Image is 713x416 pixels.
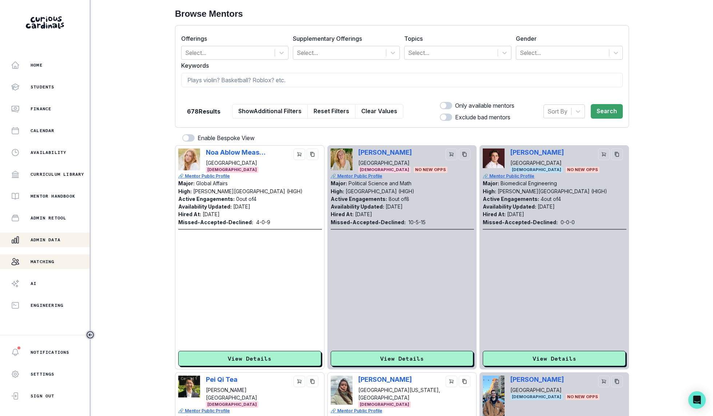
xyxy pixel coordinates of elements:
a: 🔗 Mentor Public Profile [178,408,322,414]
p: [DATE] [538,203,555,210]
p: Political Science and Math [348,180,411,186]
img: Picture of Mark DeMonte [483,148,505,169]
h2: Browse Mentors [175,9,629,19]
p: [DATE] [507,211,524,217]
label: Offerings [181,34,284,43]
p: [PERSON_NAME] [510,376,564,383]
img: Picture of Pei Qi Tea [178,376,200,397]
p: [GEOGRAPHIC_DATA] [510,386,564,394]
button: Toggle sidebar [85,330,95,340]
p: Mentor Handbook [31,193,75,199]
p: [PERSON_NAME] [510,148,564,156]
p: Sign Out [31,393,55,399]
p: Only available mentors [455,101,514,110]
p: High: [483,188,496,194]
p: [DATE] [355,211,372,217]
button: copy [611,376,623,387]
p: Notifications [31,349,69,355]
button: View Details [178,351,321,366]
p: [GEOGRAPHIC_DATA] [358,159,412,167]
p: Enable Bespoke View [198,134,255,142]
p: Major: [178,180,195,186]
p: Pei Qi Tea [206,376,266,383]
p: 8 out of 8 [389,196,409,202]
span: [DEMOGRAPHIC_DATA] [510,394,563,400]
p: [DATE] [386,203,403,210]
button: View Details [331,351,474,366]
p: Hired At: [178,211,201,217]
p: [PERSON_NAME] [358,148,412,156]
p: [PERSON_NAME][GEOGRAPHIC_DATA] (HIGH) [498,188,607,194]
img: Picture of Noa Ablow Measelle [178,148,200,170]
p: 10 - 5 - 15 [409,218,426,226]
button: ShowAdditional Filters [232,104,308,119]
p: Calendar [31,128,55,134]
span: [DEMOGRAPHIC_DATA] [206,167,258,173]
button: cart [294,376,305,387]
a: 🔗 Mentor Public Profile [178,173,322,179]
button: View Details [483,351,626,366]
p: Missed-Accepted-Declined: [178,218,253,226]
button: cart [446,148,457,160]
p: Home [31,62,43,68]
p: Admin Retool [31,215,66,221]
p: Finance [31,106,51,112]
input: Plays violin? Basketball? Roblox? etc. [181,73,623,87]
span: No New Opps [414,167,447,173]
img: Picture of Phoebe Dragseth [331,148,352,170]
button: cart [598,376,610,387]
p: Active Engagements: [483,196,539,202]
p: Major: [483,180,499,186]
p: Missed-Accepted-Declined: [331,218,406,226]
p: 0 out of 4 [236,196,256,202]
p: [DATE] [233,203,250,210]
p: Global Affairs [196,180,228,186]
p: Matching [31,259,55,265]
p: Availability [31,150,66,155]
p: 0 - 0 - 0 [561,218,575,226]
span: No New Opps [566,394,600,400]
label: Topics [404,34,507,43]
p: AI [31,281,36,286]
a: 🔗 Mentor Public Profile [483,173,626,179]
p: Availability Updated: [331,203,384,210]
a: 🔗 Mentor Public Profile [331,408,474,414]
button: Reset Filters [307,104,355,119]
p: Students [31,84,55,90]
div: Open Intercom Messenger [688,391,706,409]
p: High: [178,188,192,194]
p: Hired At: [331,211,354,217]
p: 4 - 0 - 9 [256,218,270,226]
p: Availability Updated: [178,203,232,210]
p: Exclude bad mentors [455,113,510,122]
p: Active Engagements: [178,196,235,202]
label: Gender [516,34,619,43]
button: copy [459,376,470,387]
p: Hired At: [483,211,506,217]
p: Engineering [31,302,63,308]
p: Major: [331,180,347,186]
p: 4 out of 4 [541,196,561,202]
label: Supplementary Offerings [293,34,396,43]
p: [GEOGRAPHIC_DATA] [206,159,266,167]
p: [GEOGRAPHIC_DATA] [510,159,564,167]
button: copy [307,148,318,160]
p: Curriculum Library [31,171,84,177]
button: cart [598,148,610,160]
p: Biomedical Engineering [501,180,557,186]
p: Noa Ablow Measelle [206,148,266,156]
p: Availability Updated: [483,203,536,210]
button: cart [294,148,305,160]
img: Curious Cardinals Logo [26,16,64,29]
button: cart [446,376,457,387]
p: [DATE] [203,211,220,217]
img: Picture of Elya Aboutboul [331,376,352,405]
a: 🔗 Mentor Public Profile [331,173,474,179]
p: Admin Data [31,237,60,243]
button: Clear Values [355,104,403,119]
p: [GEOGRAPHIC_DATA] (HIGH) [346,188,414,194]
